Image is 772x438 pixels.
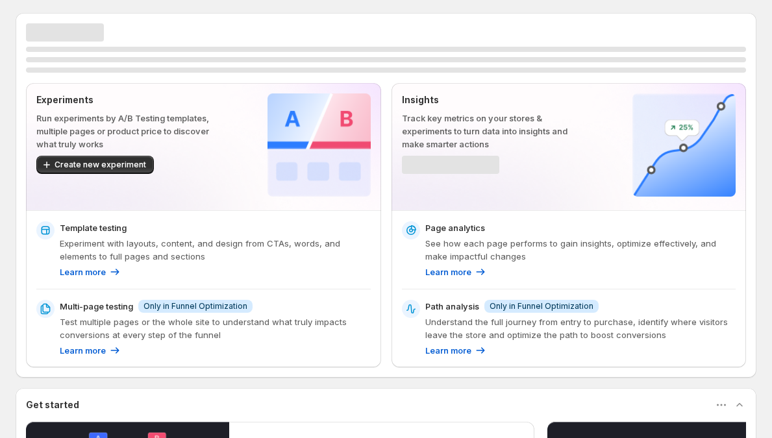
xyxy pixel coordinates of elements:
span: Create new experiment [55,160,146,170]
p: Understand the full journey from entry to purchase, identify where visitors leave the store and o... [425,315,736,341]
p: Test multiple pages or the whole site to understand what truly impacts conversions at every step ... [60,315,371,341]
p: Learn more [60,344,106,357]
h3: Get started [26,398,79,411]
a: Learn more [425,344,487,357]
p: Multi-page testing [60,300,133,313]
img: Experiments [268,93,371,197]
p: Learn more [425,344,471,357]
img: Insights [632,93,736,197]
a: Learn more [425,265,487,278]
a: Learn more [60,344,121,357]
p: Experiments [36,93,226,106]
p: Page analytics [425,221,485,234]
a: Learn more [60,265,121,278]
p: Path analysis [425,300,479,313]
p: See how each page performs to gain insights, optimize effectively, and make impactful changes [425,237,736,263]
span: Only in Funnel Optimization [143,301,247,311]
p: Experiment with layouts, content, and design from CTAs, words, and elements to full pages and sec... [60,237,371,263]
p: Insights [402,93,591,106]
button: Create new experiment [36,156,154,174]
span: Only in Funnel Optimization [490,301,593,311]
p: Template testing [60,221,127,234]
p: Learn more [60,265,106,278]
p: Run experiments by A/B Testing templates, multiple pages or product price to discover what truly ... [36,112,226,151]
p: Learn more [425,265,471,278]
p: Track key metrics on your stores & experiments to turn data into insights and make smarter actions [402,112,591,151]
